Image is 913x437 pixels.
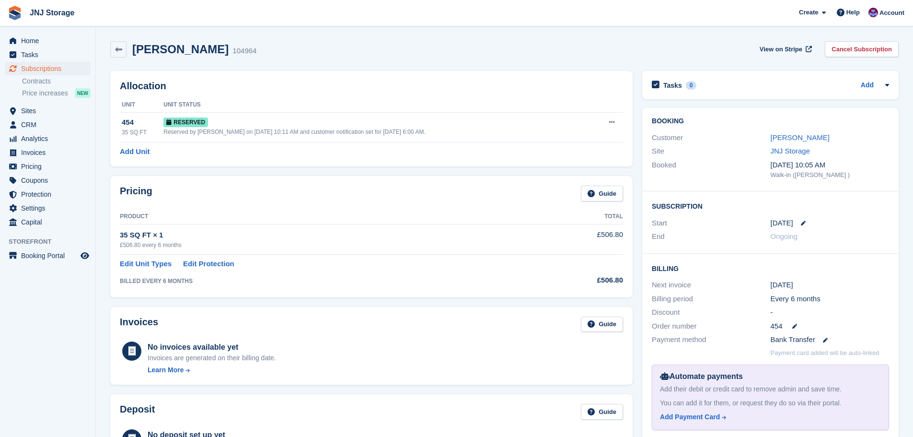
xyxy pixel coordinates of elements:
[771,307,889,318] div: -
[581,317,623,332] a: Guide
[21,62,79,75] span: Subscriptions
[861,80,874,91] a: Add
[120,259,172,270] a: Edit Unit Types
[148,353,276,363] div: Invoices are generated on their billing date.
[21,104,79,118] span: Sites
[122,128,163,137] div: 35 SQ FT
[652,263,889,273] h2: Billing
[652,146,770,157] div: Site
[756,41,814,57] a: View on Stripe
[5,62,91,75] a: menu
[846,8,860,17] span: Help
[120,404,155,420] h2: Deposit
[771,147,810,155] a: JNJ Storage
[21,132,79,145] span: Analytics
[163,128,590,136] div: Reserved by [PERSON_NAME] on [DATE] 10:11 AM and customer notification set for [DATE] 6:00 AM.
[660,412,720,422] div: Add Payment Card
[9,237,95,247] span: Storefront
[868,8,878,17] img: Jonathan Scrase
[21,160,79,173] span: Pricing
[21,215,79,229] span: Capital
[530,275,623,286] div: £506.80
[8,6,22,20] img: stora-icon-8386f47178a22dfd0bd8f6a31ec36ba5ce8667c1dd55bd0f319d3a0aa187defe.svg
[22,89,68,98] span: Price increases
[652,132,770,143] div: Customer
[771,348,879,358] p: Payment card added will be auto-linked
[21,174,79,187] span: Coupons
[652,321,770,332] div: Order number
[652,218,770,229] div: Start
[652,294,770,305] div: Billing period
[79,250,91,261] a: Preview store
[232,46,256,57] div: 104964
[5,174,91,187] a: menu
[120,209,530,224] th: Product
[581,186,623,201] a: Guide
[663,81,682,90] h2: Tasks
[132,43,229,56] h2: [PERSON_NAME]
[825,41,899,57] a: Cancel Subscription
[771,321,783,332] span: 454
[120,81,623,92] h2: Allocation
[5,48,91,61] a: menu
[652,334,770,345] div: Payment method
[21,118,79,131] span: CRM
[530,224,623,254] td: £506.80
[120,97,163,113] th: Unit
[120,317,158,332] h2: Invoices
[22,77,91,86] a: Contracts
[652,118,889,125] h2: Booking
[120,146,150,157] a: Add Unit
[771,294,889,305] div: Every 6 months
[660,371,881,382] div: Automate payments
[771,280,889,291] div: [DATE]
[5,34,91,47] a: menu
[652,160,770,180] div: Booked
[5,160,91,173] a: menu
[771,133,830,142] a: [PERSON_NAME]
[879,8,904,18] span: Account
[686,81,697,90] div: 0
[5,188,91,201] a: menu
[5,249,91,262] a: menu
[799,8,818,17] span: Create
[760,45,802,54] span: View on Stripe
[163,118,208,127] span: Reserved
[21,146,79,159] span: Invoices
[120,230,530,241] div: 35 SQ FT × 1
[26,5,78,21] a: JNJ Storage
[771,160,889,171] div: [DATE] 10:05 AM
[581,404,623,420] a: Guide
[21,34,79,47] span: Home
[163,97,590,113] th: Unit Status
[5,132,91,145] a: menu
[771,334,889,345] div: Bank Transfer
[5,146,91,159] a: menu
[660,384,881,394] div: Add their debit or credit card to remove admin and save time.
[120,186,152,201] h2: Pricing
[771,170,889,180] div: Walk-in ([PERSON_NAME] )
[660,398,881,408] div: You can add it for them, or request they do so via their portal.
[5,201,91,215] a: menu
[652,280,770,291] div: Next invoice
[120,277,530,285] div: BILLED EVERY 6 MONTHS
[652,231,770,242] div: End
[530,209,623,224] th: Total
[5,104,91,118] a: menu
[148,365,276,375] a: Learn More
[652,307,770,318] div: Discount
[148,342,276,353] div: No invoices available yet
[183,259,234,270] a: Edit Protection
[771,232,798,240] span: Ongoing
[771,218,793,229] time: 2025-09-05 00:00:00 UTC
[5,118,91,131] a: menu
[21,249,79,262] span: Booking Portal
[120,241,530,249] div: £506.80 every 6 months
[21,188,79,201] span: Protection
[21,201,79,215] span: Settings
[148,365,184,375] div: Learn More
[21,48,79,61] span: Tasks
[5,215,91,229] a: menu
[652,201,889,211] h2: Subscription
[22,88,91,98] a: Price increases NEW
